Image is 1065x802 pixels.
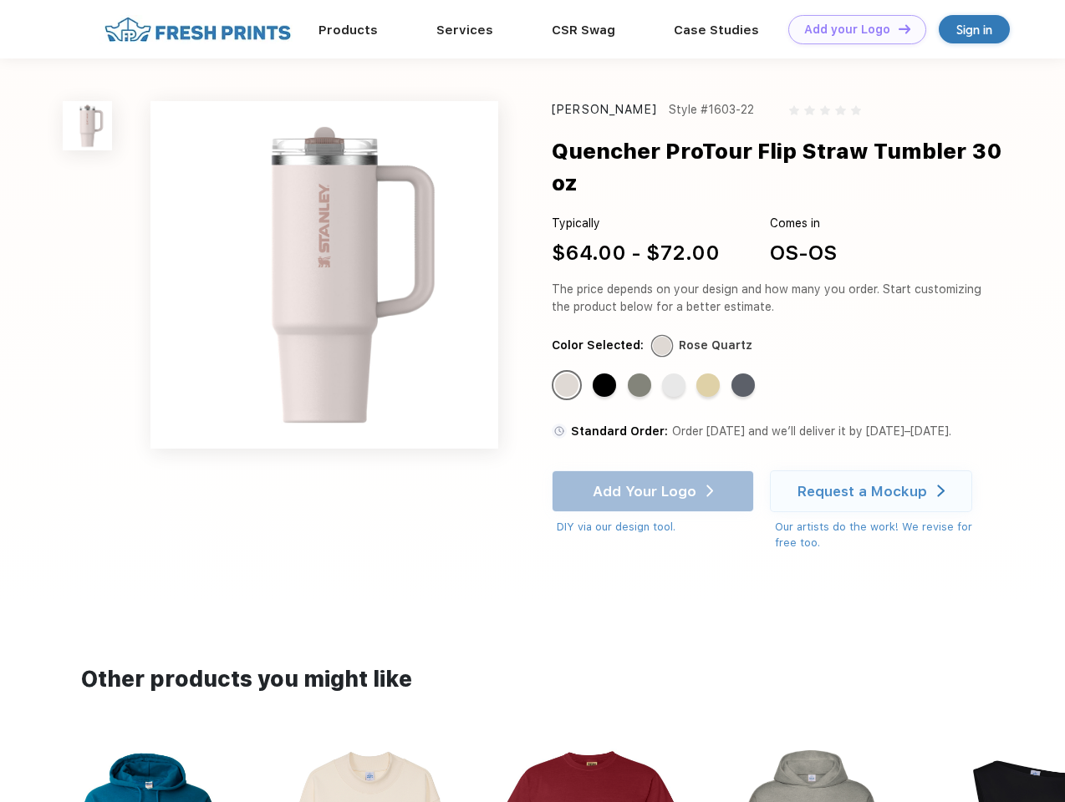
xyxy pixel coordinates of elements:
div: Comes in [770,215,837,232]
div: Our artists do the work! We revise for free too. [775,519,988,551]
div: Style #1603-22 [669,101,754,119]
div: $64.00 - $72.00 [552,238,720,268]
span: Standard Order: [571,424,668,438]
div: Black [593,373,616,397]
img: DT [899,24,910,33]
a: Products [318,23,378,38]
a: Sign in [939,15,1010,43]
img: standard order [552,424,567,439]
div: Sage Gray [628,373,651,397]
img: gray_star.svg [851,105,861,115]
img: func=resize&h=100 [63,101,112,150]
img: gray_star.svg [789,105,799,115]
div: Add your Logo [804,23,890,37]
div: Rose Quartz [555,373,578,397]
img: func=resize&h=640 [150,101,498,449]
div: Request a Mockup [797,483,927,500]
div: Frost [662,373,685,397]
div: Cream [696,373,720,397]
img: gray_star.svg [835,105,845,115]
div: [PERSON_NAME] [552,101,657,119]
div: OS-OS [770,238,837,268]
div: Twilight [731,373,755,397]
div: The price depends on your design and how many you order. Start customizing the product below for ... [552,281,988,316]
span: Order [DATE] and we’ll deliver it by [DATE]–[DATE]. [672,424,951,438]
img: gray_star.svg [804,105,814,115]
img: fo%20logo%202.webp [99,15,296,44]
img: gray_star.svg [820,105,830,115]
div: Color Selected: [552,337,644,354]
div: Other products you might like [81,663,983,696]
div: Rose Quartz [679,337,752,354]
img: white arrow [937,485,945,497]
div: Sign in [956,20,992,39]
div: Quencher ProTour Flip Straw Tumbler 30 oz [552,135,1031,200]
div: DIY via our design tool. [557,519,754,536]
div: Typically [552,215,720,232]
